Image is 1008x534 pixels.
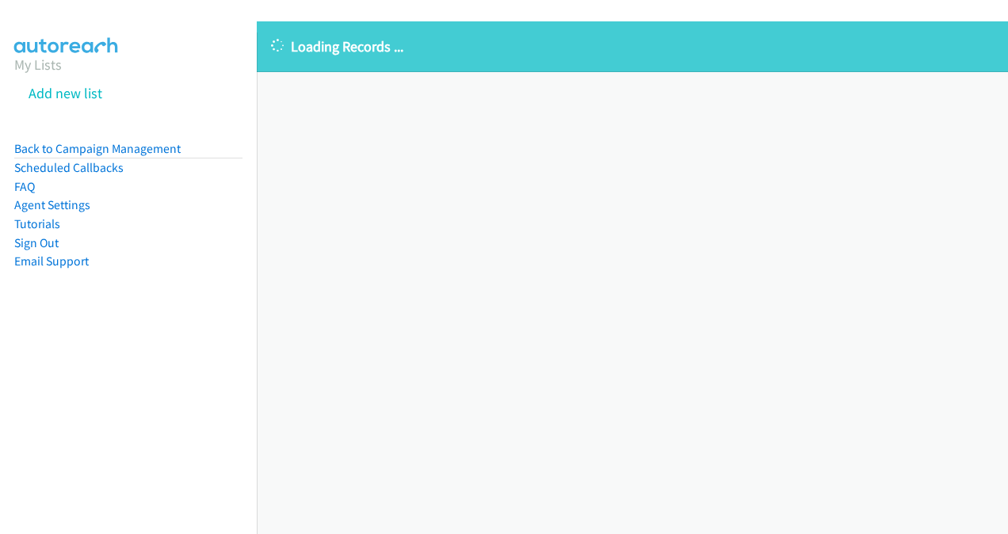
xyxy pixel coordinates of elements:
p: Loading Records ... [271,36,994,57]
a: Tutorials [14,216,60,231]
a: Agent Settings [14,197,90,212]
a: FAQ [14,179,35,194]
a: Scheduled Callbacks [14,160,124,175]
a: My Lists [14,55,62,74]
a: Sign Out [14,235,59,250]
a: Add new list [29,84,102,102]
a: Back to Campaign Management [14,141,181,156]
a: Email Support [14,254,89,269]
